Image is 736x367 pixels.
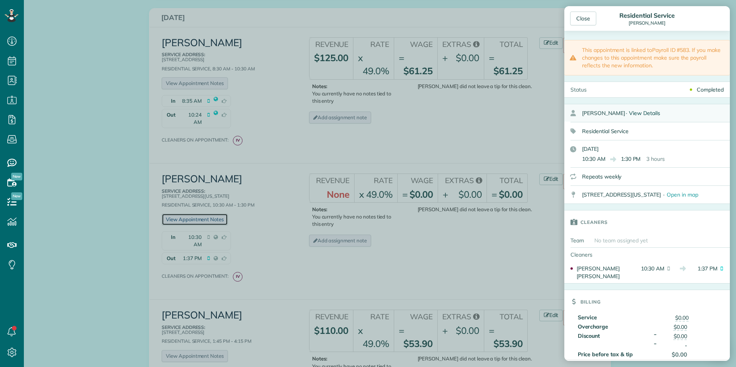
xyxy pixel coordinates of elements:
[582,145,724,153] div: [DATE]
[570,12,596,25] div: Close
[11,173,22,180] span: New
[697,86,724,93] div: Completed
[582,191,661,199] p: [STREET_ADDRESS][US_STATE]
[691,265,718,280] span: 1:37 PM
[564,248,618,262] div: Cleaners
[617,12,677,19] div: Residential Service
[667,191,704,199] a: Open in map
[580,290,601,313] h3: Billing
[582,105,730,122] div: [PERSON_NAME]
[663,191,664,198] span: ·
[638,265,664,280] span: 10:30 AM
[564,234,591,247] div: Team
[667,191,698,198] span: Open in map
[646,155,665,163] small: 3 hours
[564,82,593,97] div: Status
[629,110,660,117] span: View Details
[11,192,22,200] span: New
[564,40,730,75] div: This appointment is linked to . If you make changes to this appointment make sure the payroll ref...
[582,123,730,140] div: Residential Service
[577,265,636,280] div: [PERSON_NAME] [PERSON_NAME]
[582,155,606,163] span: 10:30 AM
[582,173,724,180] div: Repeats weekly
[617,20,677,26] div: [PERSON_NAME]
[594,237,648,244] span: No team assigned yet
[580,210,608,234] h3: Cleaners
[621,155,641,163] span: 1:30 PM
[652,47,689,53] a: Payroll ID #583
[626,110,627,117] span: ·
